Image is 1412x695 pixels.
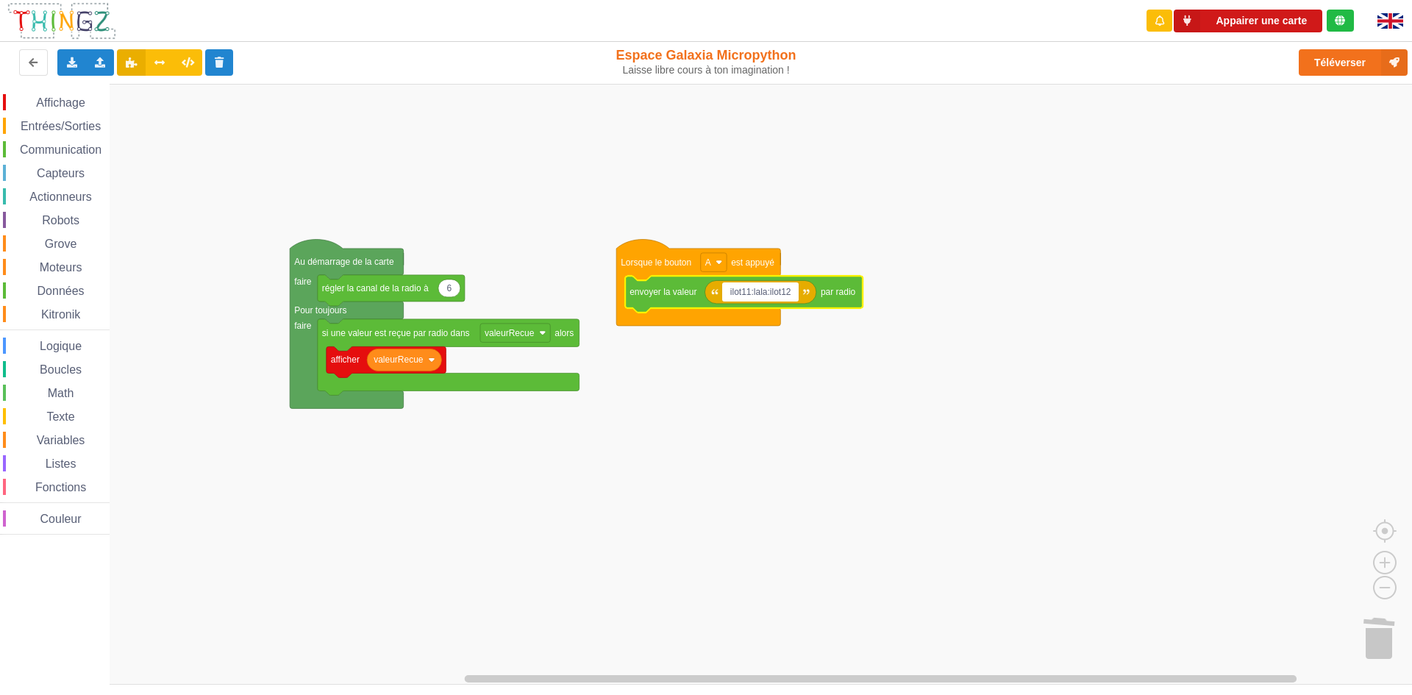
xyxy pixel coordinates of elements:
text: afficher [331,354,360,365]
span: Grove [43,238,79,250]
span: Capteurs [35,167,87,179]
button: Téléverser [1299,49,1408,76]
text: faire [294,321,312,331]
text: par radio [821,287,856,297]
span: Kitronik [39,308,82,321]
text: A [705,257,711,268]
span: Affichage [34,96,87,109]
img: thingz_logo.png [7,1,117,40]
text: faire [294,277,312,287]
text: si une valeur est reçue par radio dans [322,328,470,338]
text: 6 [446,283,452,293]
span: Données [35,285,87,297]
span: Math [46,387,76,399]
button: Appairer une carte [1174,10,1322,32]
text: Lorsque le bouton [621,257,691,268]
text: valeurRecue [374,354,424,365]
text: régler la canal de la radio à [322,283,429,293]
img: gb.png [1377,13,1403,29]
text: Au démarrage de la carte [294,257,394,267]
span: Entrées/Sorties [18,120,103,132]
text: alors [555,328,574,338]
span: Fonctions [33,481,88,493]
div: Espace Galaxia Micropython [583,47,830,76]
span: Listes [43,457,79,470]
span: Communication [18,143,104,156]
span: Boucles [38,363,84,376]
span: Moteurs [38,261,85,274]
text: valeurRecue [485,328,535,338]
span: Couleur [38,513,84,525]
span: Texte [44,410,76,423]
text: Pour toujours [294,305,346,316]
span: Robots [40,214,82,227]
text: envoyer la valeur [630,287,696,297]
div: Tu es connecté au serveur de création de Thingz [1327,10,1354,32]
span: Variables [35,434,88,446]
div: Laisse libre cours à ton imagination ! [583,64,830,76]
span: Actionneurs [27,190,94,203]
span: Logique [38,340,84,352]
text: est appuyé [731,257,774,268]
